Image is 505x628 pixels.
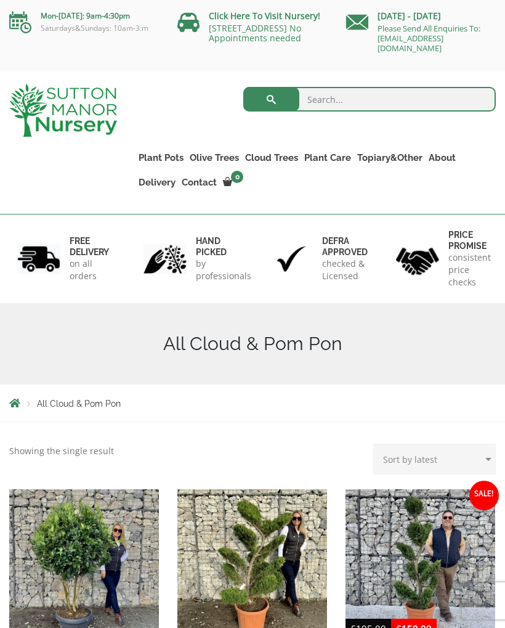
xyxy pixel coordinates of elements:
p: on all orders [70,258,109,282]
a: About [426,149,459,166]
h1: All Cloud & Pom Pon [9,333,496,355]
h6: hand picked [196,235,251,258]
a: [STREET_ADDRESS] No Appointments needed [209,22,301,44]
h6: Price promise [448,229,491,251]
a: Click Here To Visit Nursery! [209,10,320,22]
a: Topiary&Other [354,149,426,166]
p: Mon-[DATE]: 9am-4:30pm [9,9,159,23]
img: 4.jpg [396,240,439,277]
p: Saturdays&Sundays: 10am-3:m [9,23,159,33]
p: [DATE] - [DATE] [346,9,496,23]
a: 0 [220,174,247,191]
p: consistent price checks [448,251,491,288]
img: 3.jpg [270,243,313,275]
h6: Defra approved [322,235,368,258]
img: 2.jpg [143,243,187,275]
select: Shop order [373,444,496,475]
a: Olive Trees [187,149,242,166]
span: 0 [231,171,243,183]
nav: Breadcrumbs [9,398,496,408]
a: Plant Care [301,149,354,166]
span: Sale! [469,481,499,510]
p: checked & Licensed [322,258,368,282]
p: Showing the single result [9,444,114,459]
a: Plant Pots [135,149,187,166]
a: Please Send All Enquiries To: [EMAIL_ADDRESS][DOMAIN_NAME] [378,23,480,54]
a: Cloud Trees [242,149,301,166]
img: logo [9,84,117,137]
a: Contact [179,174,220,191]
input: Search... [243,87,496,112]
span: All Cloud & Pom Pon [37,399,121,409]
p: by professionals [196,258,251,282]
h6: FREE DELIVERY [70,235,109,258]
img: 1.jpg [17,243,60,275]
a: Delivery [135,174,179,191]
